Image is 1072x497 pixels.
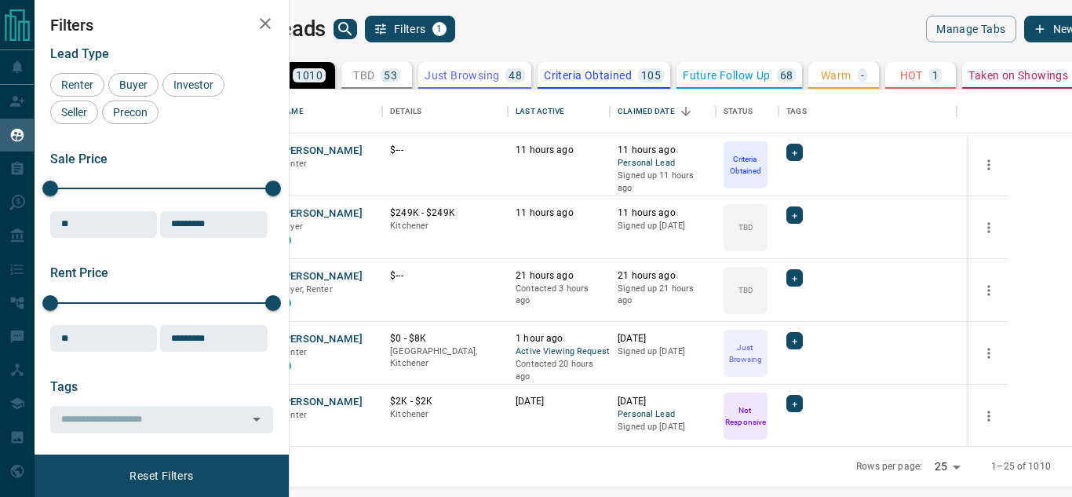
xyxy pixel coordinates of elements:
[280,90,304,133] div: Name
[114,79,153,91] span: Buyer
[786,269,803,287] div: +
[618,144,708,157] p: 11 hours ago
[516,206,602,220] p: 11 hours ago
[618,345,708,358] p: Signed up [DATE]
[280,206,363,221] button: [PERSON_NAME]
[516,269,602,283] p: 21 hours ago
[390,345,500,370] p: [GEOGRAPHIC_DATA], Kitchener
[786,206,803,224] div: +
[786,332,803,349] div: +
[977,342,1001,365] button: more
[725,342,766,365] p: Just Browsing
[50,152,108,166] span: Sale Price
[280,332,363,347] button: [PERSON_NAME]
[544,70,632,81] p: Criteria Obtained
[792,144,797,160] span: +
[725,404,766,428] p: Not Responsive
[786,395,803,412] div: +
[928,455,966,478] div: 25
[792,396,797,411] span: +
[516,358,602,382] p: Contacted 20 hours ago
[390,332,500,345] p: $0 - $8K
[977,153,1001,177] button: more
[390,220,500,232] p: Kitchener
[102,100,159,124] div: Precon
[724,90,753,133] div: Status
[390,269,500,283] p: $---
[725,153,766,177] p: Criteria Obtained
[280,221,303,232] span: Buyer
[280,269,363,284] button: [PERSON_NAME]
[900,70,923,81] p: HOT
[334,19,357,39] button: search button
[821,70,851,81] p: Warm
[50,16,273,35] h2: Filters
[618,170,708,194] p: Signed up 11 hours ago
[56,79,99,91] span: Renter
[50,100,98,124] div: Seller
[119,462,203,489] button: Reset Filters
[716,90,778,133] div: Status
[296,70,323,81] p: 1010
[977,216,1001,239] button: more
[353,70,374,81] p: TBD
[516,283,602,307] p: Contacted 3 hours ago
[108,73,159,97] div: Buyer
[618,332,708,345] p: [DATE]
[792,270,797,286] span: +
[516,144,602,157] p: 11 hours ago
[516,345,602,359] span: Active Viewing Request
[280,144,363,159] button: [PERSON_NAME]
[618,220,708,232] p: Signed up [DATE]
[991,460,1051,473] p: 1–25 of 1010
[108,106,153,119] span: Precon
[50,379,78,394] span: Tags
[738,284,753,296] p: TBD
[425,70,499,81] p: Just Browsing
[856,460,922,473] p: Rows per page:
[365,16,455,42] button: Filters1
[56,106,93,119] span: Seller
[272,90,382,133] div: Name
[738,221,753,233] p: TBD
[618,90,675,133] div: Claimed Date
[675,100,697,122] button: Sort
[618,395,708,408] p: [DATE]
[168,79,219,91] span: Investor
[641,70,661,81] p: 105
[390,144,500,157] p: $---
[516,395,602,408] p: [DATE]
[618,283,708,307] p: Signed up 21 hours ago
[50,46,109,61] span: Lead Type
[382,90,508,133] div: Details
[50,73,104,97] div: Renter
[516,90,564,133] div: Last Active
[280,395,363,410] button: [PERSON_NAME]
[786,90,807,133] div: Tags
[618,157,708,170] span: Personal Lead
[977,279,1001,302] button: more
[280,410,307,420] span: Renter
[280,284,333,294] span: Buyer, Renter
[618,206,708,220] p: 11 hours ago
[246,408,268,430] button: Open
[390,206,500,220] p: $249K - $249K
[786,144,803,161] div: +
[384,70,397,81] p: 53
[610,90,716,133] div: Claimed Date
[509,70,522,81] p: 48
[861,70,864,81] p: -
[618,408,708,422] span: Personal Lead
[162,73,224,97] div: Investor
[50,265,108,280] span: Rent Price
[516,332,602,345] p: 1 hour ago
[618,421,708,433] p: Signed up [DATE]
[792,333,797,349] span: +
[390,395,500,408] p: $2K - $2K
[926,16,1015,42] button: Manage Tabs
[683,70,770,81] p: Future Follow Up
[968,70,1068,81] p: Taken on Showings
[508,90,610,133] div: Last Active
[932,70,939,81] p: 1
[618,269,708,283] p: 21 hours ago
